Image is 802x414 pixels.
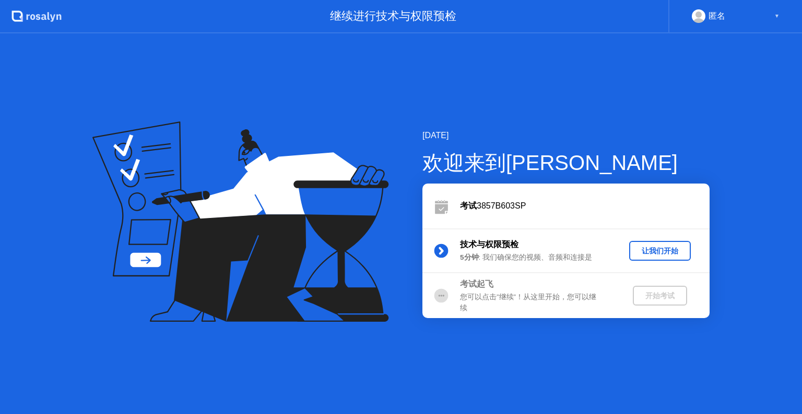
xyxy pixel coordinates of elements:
[422,129,710,142] div: [DATE]
[633,246,687,256] div: 让我们开始
[637,291,683,301] div: 开始考试
[629,241,691,261] button: 让我们开始
[460,252,610,263] div: : 我们确保您的视频、音频和连接是
[460,240,518,249] b: 技术与权限预检
[774,9,780,23] div: ▼
[709,9,725,23] div: 匿名
[460,279,493,288] b: 考试起飞
[460,201,477,210] b: 考试
[460,253,479,261] b: 5分钟
[460,292,610,313] div: 您可以点击”继续”！从这里开始，您可以继续
[633,286,687,306] button: 开始考试
[460,200,710,212] div: 3857B603SP
[422,147,710,178] div: 欢迎来到[PERSON_NAME]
